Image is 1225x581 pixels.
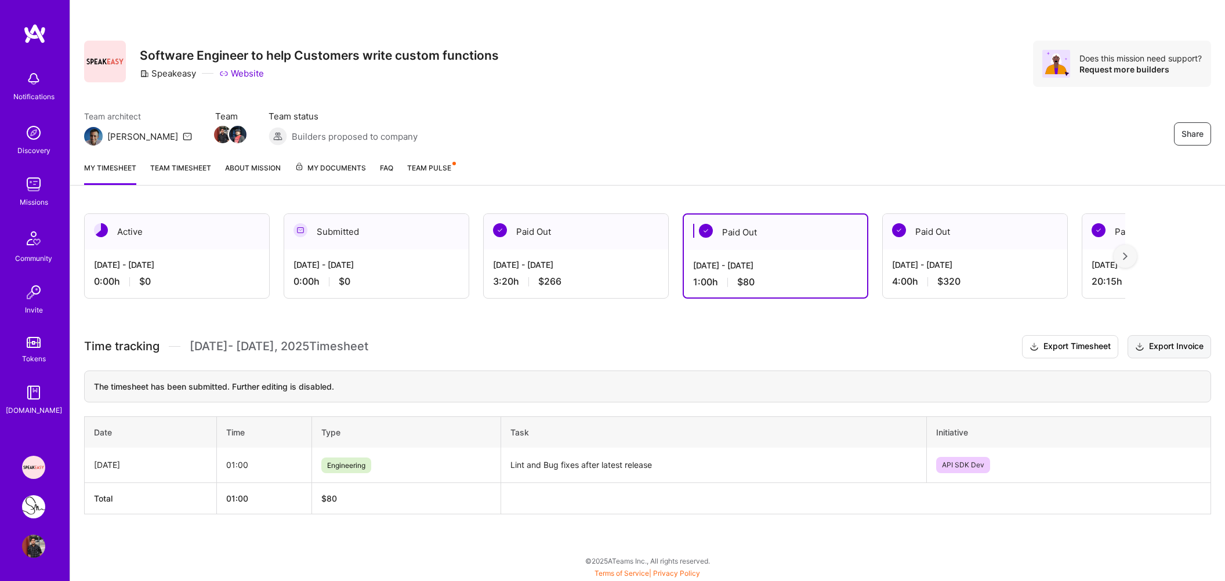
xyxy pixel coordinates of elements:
[25,304,43,316] div: Invite
[70,546,1225,575] div: © 2025 ATeams Inc., All rights reserved.
[493,223,507,237] img: Paid Out
[295,162,366,185] a: My Documents
[538,275,561,288] span: $266
[269,110,418,122] span: Team status
[84,371,1211,402] div: The timesheet has been submitted. Further editing is disabled.
[927,416,1211,448] th: Initiative
[1022,335,1118,358] button: Export Timesheet
[84,41,126,82] img: Company Logo
[85,214,269,249] div: Active
[295,162,366,175] span: My Documents
[737,276,755,288] span: $80
[20,224,48,252] img: Community
[27,337,41,348] img: tokens
[284,214,469,249] div: Submitted
[139,275,151,288] span: $0
[595,569,700,578] span: |
[292,130,418,143] span: Builders proposed to company
[311,416,501,448] th: Type
[693,276,858,288] div: 1:00 h
[1174,122,1211,146] button: Share
[339,275,350,288] span: $0
[22,353,46,365] div: Tokens
[892,259,1058,271] div: [DATE] - [DATE]
[183,132,192,141] i: icon Mail
[293,223,307,237] img: Submitted
[595,569,649,578] a: Terms of Service
[215,125,230,144] a: Team Member Avatar
[293,259,459,271] div: [DATE] - [DATE]
[937,275,961,288] span: $320
[311,482,501,514] th: $80
[94,459,207,471] div: [DATE]
[217,482,311,514] th: 01:00
[22,281,45,304] img: Invite
[84,339,160,354] span: Time tracking
[94,259,260,271] div: [DATE] - [DATE]
[269,127,287,146] img: Builders proposed to company
[892,275,1058,288] div: 4:00 h
[230,125,245,144] a: Team Member Avatar
[1079,64,1202,75] div: Request more builders
[22,173,45,196] img: teamwork
[892,223,906,237] img: Paid Out
[219,67,264,79] a: Website
[94,223,108,237] img: Active
[19,456,48,479] a: Speakeasy: Software Engineer to help Customers write custom functions
[19,495,48,518] a: Backend Engineer for Sports Photography Workflow Platform
[493,259,659,271] div: [DATE] - [DATE]
[407,162,455,185] a: Team Pulse
[85,482,217,514] th: Total
[380,162,393,185] a: FAQ
[13,90,55,103] div: Notifications
[699,224,713,238] img: Paid Out
[107,130,178,143] div: [PERSON_NAME]
[1181,128,1204,140] span: Share
[321,457,371,473] span: Engineering
[22,121,45,144] img: discovery
[1123,252,1128,260] img: right
[84,127,103,146] img: Team Architect
[229,126,247,143] img: Team Member Avatar
[85,416,217,448] th: Date
[150,162,211,185] a: Team timesheet
[407,164,451,172] span: Team Pulse
[19,535,48,558] a: User Avatar
[217,448,311,483] td: 01:00
[484,214,668,249] div: Paid Out
[501,448,927,483] td: Lint and Bug fixes after latest release
[1128,335,1211,358] button: Export Invoice
[293,275,459,288] div: 0:00 h
[1042,50,1070,78] img: Avatar
[20,196,48,208] div: Missions
[693,259,858,271] div: [DATE] - [DATE]
[190,339,368,354] span: [DATE] - [DATE] , 2025 Timesheet
[23,23,46,44] img: logo
[493,275,659,288] div: 3:20 h
[883,214,1067,249] div: Paid Out
[140,48,499,63] h3: Software Engineer to help Customers write custom functions
[84,110,192,122] span: Team architect
[140,67,196,79] div: Speakeasy
[1092,223,1106,237] img: Paid Out
[22,535,45,558] img: User Avatar
[684,215,867,250] div: Paid Out
[22,495,45,518] img: Backend Engineer for Sports Photography Workflow Platform
[22,381,45,404] img: guide book
[17,144,50,157] div: Discovery
[1135,341,1144,353] i: icon Download
[15,252,52,264] div: Community
[1079,53,1202,64] div: Does this mission need support?
[501,416,927,448] th: Task
[653,569,700,578] a: Privacy Policy
[215,110,245,122] span: Team
[94,275,260,288] div: 0:00 h
[22,456,45,479] img: Speakeasy: Software Engineer to help Customers write custom functions
[140,69,149,78] i: icon CompanyGray
[6,404,62,416] div: [DOMAIN_NAME]
[217,416,311,448] th: Time
[84,162,136,185] a: My timesheet
[1030,341,1039,353] i: icon Download
[214,126,231,143] img: Team Member Avatar
[22,67,45,90] img: bell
